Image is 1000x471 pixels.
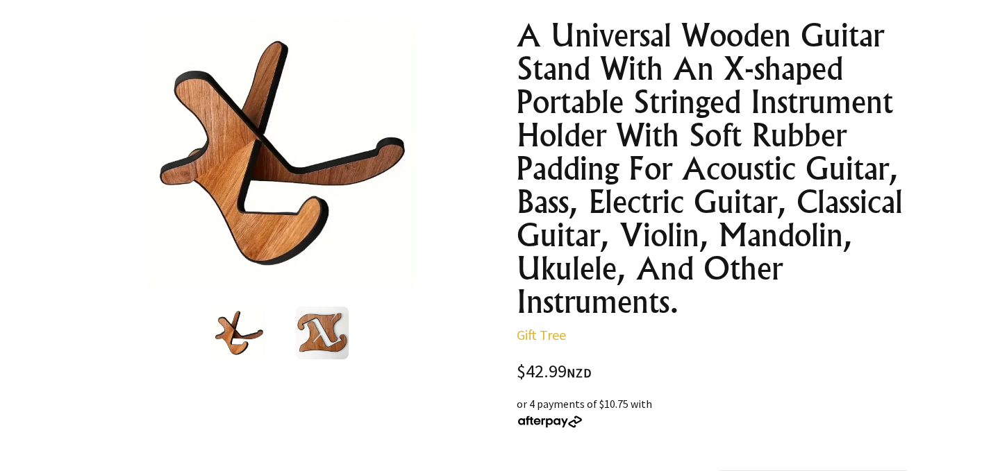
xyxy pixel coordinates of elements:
span: NZD [567,365,592,381]
h1: A Universal Wooden Guitar Stand With An X-shaped Portable Stringed Instrument Holder With Soft Ru... [517,19,922,318]
a: Gift Tree [517,326,566,343]
img: A Universal Wooden Guitar Stand With An X-shaped Portable Stringed Instrument Holder With Soft Ru... [296,307,349,359]
div: $42.99 [517,363,922,382]
div: or 4 payments of $10.75 with [517,395,922,429]
img: Afterpay [517,416,583,428]
img: A Universal Wooden Guitar Stand With An X-shaped Portable Stringed Instrument Holder With Soft Ru... [145,19,415,289]
img: A Universal Wooden Guitar Stand With An X-shaped Portable Stringed Instrument Holder With Soft Ru... [212,307,265,359]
